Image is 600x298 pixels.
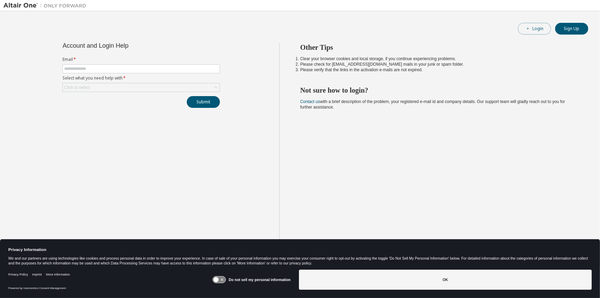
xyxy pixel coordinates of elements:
img: Altair One [3,2,90,9]
label: Email [62,57,220,62]
button: Login [518,23,551,35]
button: Submit [187,96,220,108]
span: with a brief description of the problem, your registered e-mail id and company details. Our suppo... [300,99,565,110]
li: Please check for [EMAIL_ADDRESS][DOMAIN_NAME] mails in your junk or spam folder. [300,62,576,67]
a: Contact us [300,99,320,104]
div: Account and Login Help [62,43,188,48]
div: Click to select [63,83,220,92]
h2: Other Tips [300,43,576,52]
li: Please verify that the links in the activation e-mails are not expired. [300,67,576,73]
div: Click to select [64,85,90,90]
button: Sign Up [555,23,588,35]
label: Select what you need help with [62,75,220,81]
h2: Not sure how to login? [300,86,576,95]
li: Clear your browser cookies and local storage, if you continue experiencing problems. [300,56,576,62]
